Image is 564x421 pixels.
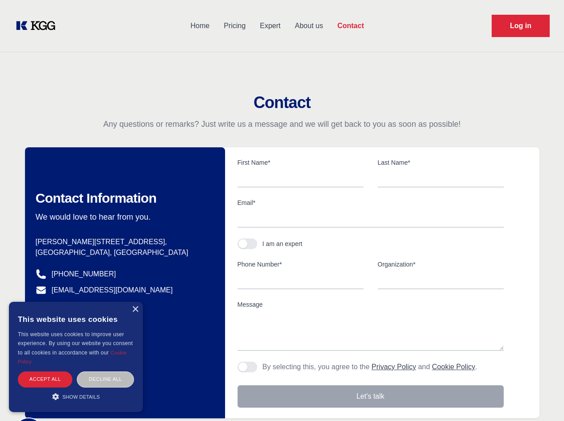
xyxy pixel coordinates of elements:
label: First Name* [238,158,363,167]
a: Cookie Policy [18,350,127,364]
a: [PHONE_NUMBER] [52,269,116,279]
div: Decline all [77,371,134,387]
label: Organization* [378,260,504,269]
a: Cookie Policy [432,363,475,371]
a: [EMAIL_ADDRESS][DOMAIN_NAME] [52,285,173,296]
iframe: Chat Widget [519,378,564,421]
div: Accept all [18,371,72,387]
p: By selecting this, you agree to the and . [263,362,477,372]
label: Email* [238,198,504,207]
label: Message [238,300,504,309]
a: KOL Knowledge Platform: Talk to Key External Experts (KEE) [14,19,63,33]
div: This website uses cookies [18,308,134,330]
a: Contact [330,14,371,38]
a: Pricing [217,14,253,38]
div: Close [132,306,138,313]
a: Privacy Policy [372,363,416,371]
p: [GEOGRAPHIC_DATA], [GEOGRAPHIC_DATA] [36,247,211,258]
h2: Contact Information [36,190,211,206]
p: Any questions or remarks? Just write us a message and we will get back to you as soon as possible! [11,119,553,129]
label: Last Name* [378,158,504,167]
a: About us [288,14,330,38]
label: Phone Number* [238,260,363,269]
a: @knowledgegategroup [36,301,125,312]
h2: Contact [11,94,553,112]
a: Request Demo [492,15,550,37]
span: Show details [63,394,100,400]
p: [PERSON_NAME][STREET_ADDRESS], [36,237,211,247]
a: Expert [253,14,288,38]
span: This website uses cookies to improve user experience. By using our website you consent to all coo... [18,331,133,356]
p: We would love to hear from you. [36,212,211,222]
div: Show details [18,392,134,401]
button: Let's talk [238,385,504,408]
div: I am an expert [263,239,303,248]
a: Home [183,14,217,38]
